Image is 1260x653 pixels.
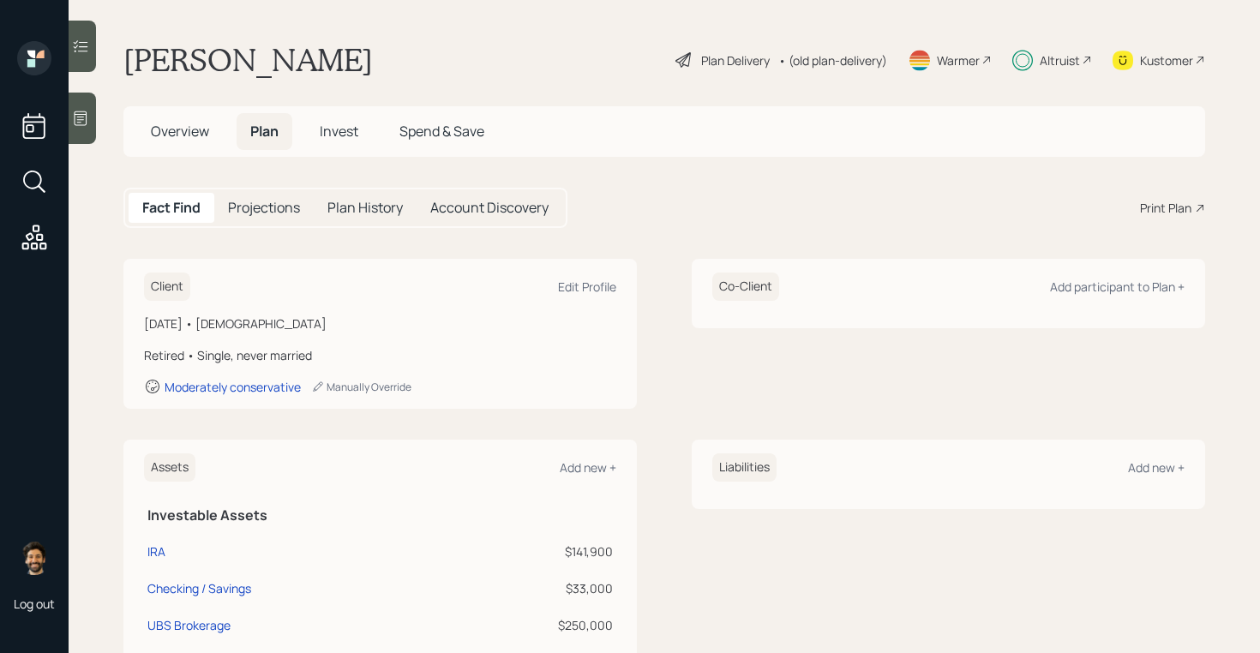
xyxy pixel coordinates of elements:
[937,51,980,69] div: Warmer
[1040,51,1080,69] div: Altruist
[311,380,411,394] div: Manually Override
[778,51,887,69] div: • (old plan-delivery)
[123,41,373,79] h1: [PERSON_NAME]
[147,542,165,560] div: IRA
[250,122,279,141] span: Plan
[456,579,613,597] div: $33,000
[144,315,616,332] div: [DATE] • [DEMOGRAPHIC_DATA]
[701,51,770,69] div: Plan Delivery
[144,346,616,364] div: Retired • Single, never married
[165,379,301,395] div: Moderately conservative
[14,596,55,612] div: Log out
[320,122,358,141] span: Invest
[1140,51,1193,69] div: Kustomer
[151,122,209,141] span: Overview
[712,453,777,482] h6: Liabilities
[560,459,616,476] div: Add new +
[147,579,251,597] div: Checking / Savings
[147,616,231,634] div: UBS Brokerage
[399,122,484,141] span: Spend & Save
[142,200,201,216] h5: Fact Find
[17,541,51,575] img: eric-schwartz-headshot.png
[144,273,190,301] h6: Client
[456,616,613,634] div: $250,000
[558,279,616,295] div: Edit Profile
[144,453,195,482] h6: Assets
[712,273,779,301] h6: Co-Client
[1140,199,1191,217] div: Print Plan
[456,542,613,560] div: $141,900
[147,507,613,524] h5: Investable Assets
[327,200,403,216] h5: Plan History
[228,200,300,216] h5: Projections
[1128,459,1185,476] div: Add new +
[430,200,549,216] h5: Account Discovery
[1050,279,1185,295] div: Add participant to Plan +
